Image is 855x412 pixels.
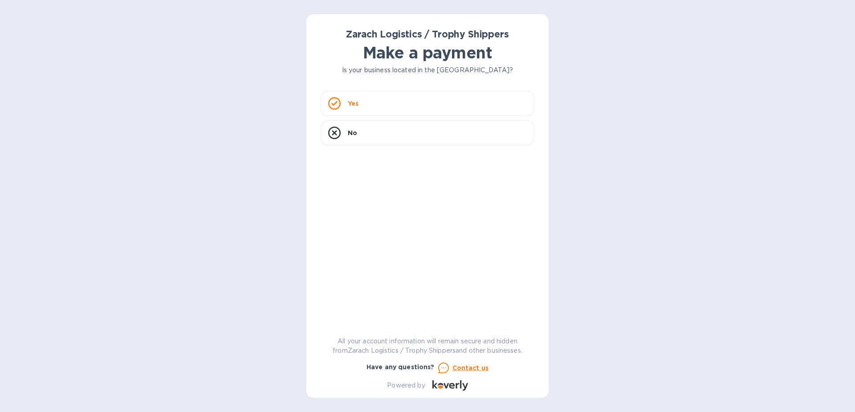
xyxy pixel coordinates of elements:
p: Yes [348,99,358,108]
p: All your account information will remain secure and hidden from Zarach Logistics / Trophy Shipper... [321,337,534,355]
p: Powered by [387,381,425,390]
b: Zarach Logistics / Trophy Shippers [346,29,509,40]
u: Contact us [452,364,489,371]
p: Is your business located in the [GEOGRAPHIC_DATA]? [321,66,534,75]
h1: Make a payment [321,43,534,62]
b: Have any questions? [366,363,435,371]
p: No [348,128,357,137]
